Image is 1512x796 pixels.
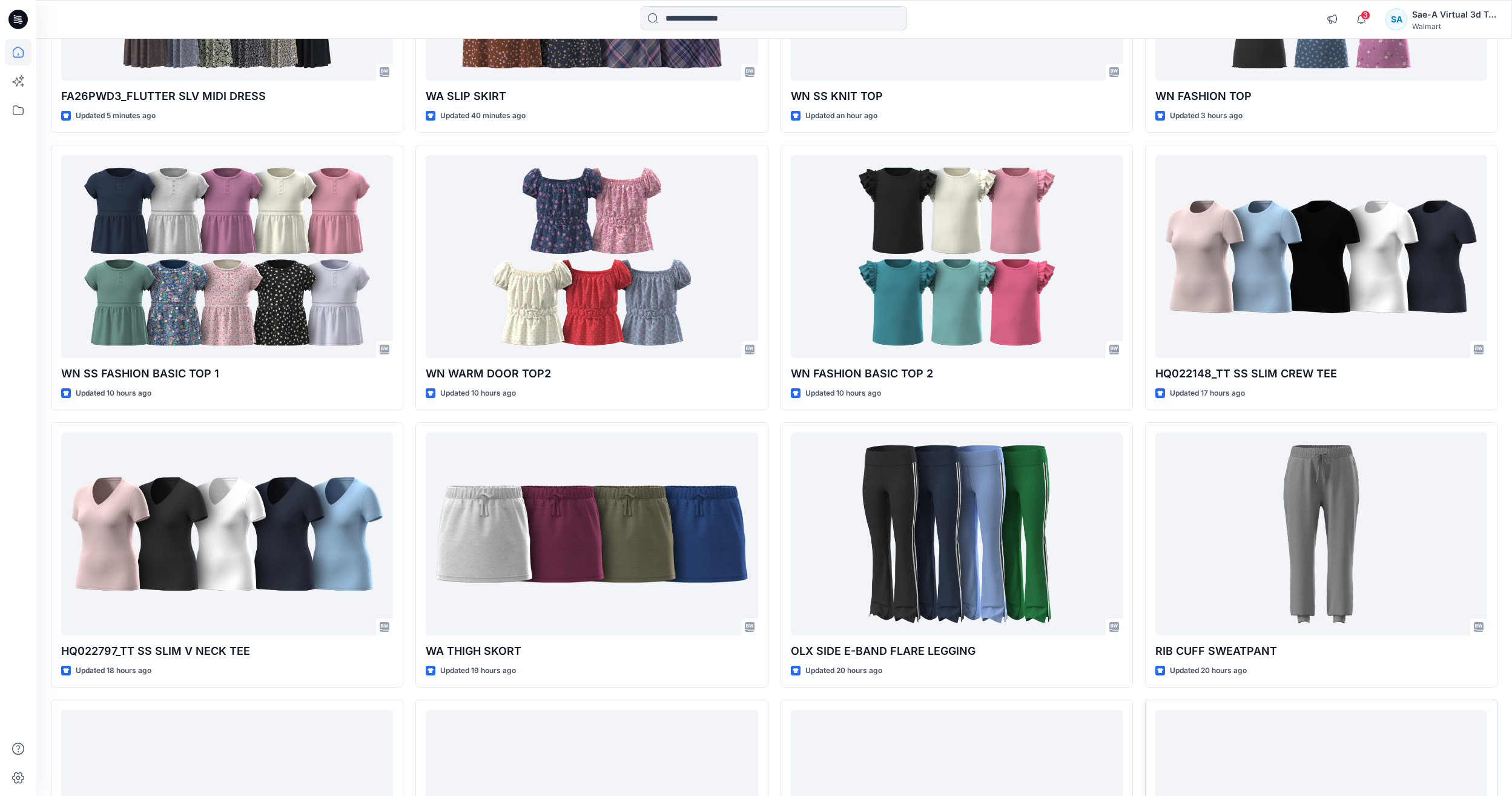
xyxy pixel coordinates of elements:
p: Updated 3 hours ago [1170,110,1243,122]
p: Updated 20 hours ago [805,665,882,677]
a: WN FASHION BASIC TOP 2 [791,155,1123,358]
p: RIB CUFF SWEATPANT [1155,643,1487,660]
p: Updated 17 hours ago [1170,387,1245,400]
p: OLX SIDE E-BAND FLARE LEGGING [791,643,1123,660]
a: WA THIGH SKORT [426,433,758,635]
a: HQ022148_TT SS SLIM CREW TEE [1155,155,1487,358]
p: HQ022148_TT SS SLIM CREW TEE [1155,365,1487,382]
a: RIB CUFF SWEATPANT [1155,433,1487,635]
p: WN FASHION BASIC TOP 2 [791,365,1123,382]
p: WN SS KNIT TOP [791,88,1123,105]
p: WA SLIP SKIRT [426,88,758,105]
p: Updated 10 hours ago [805,387,881,400]
p: HQ022797_TT SS SLIM V NECK TEE [61,643,393,660]
a: OLX SIDE E-BAND FLARE LEGGING [791,433,1123,635]
p: Updated an hour ago [805,110,877,122]
p: WN WARM DOOR TOP2 [426,365,758,382]
p: Updated 40 minutes ago [440,110,526,122]
div: Walmart [1412,22,1497,31]
div: SA [1385,8,1407,30]
p: WN FASHION TOP [1155,88,1487,105]
p: Updated 19 hours ago [440,665,516,677]
p: Updated 5 minutes ago [76,110,156,122]
a: WN WARM DOOR TOP2 [426,155,758,358]
p: WN SS FASHION BASIC TOP 1 [61,365,393,382]
div: Sae-A Virtual 3d Team [1412,7,1497,22]
p: WA THIGH SKORT [426,643,758,660]
p: FA26PWD3_FLUTTER SLV MIDI DRESS [61,88,393,105]
a: WN SS FASHION BASIC TOP 1 [61,155,393,358]
p: Updated 18 hours ago [76,665,151,677]
p: Updated 10 hours ago [440,387,516,400]
p: Updated 10 hours ago [76,387,151,400]
a: HQ022797_TT SS SLIM V NECK TEE [61,433,393,635]
p: Updated 20 hours ago [1170,665,1247,677]
span: 3 [1361,10,1370,20]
